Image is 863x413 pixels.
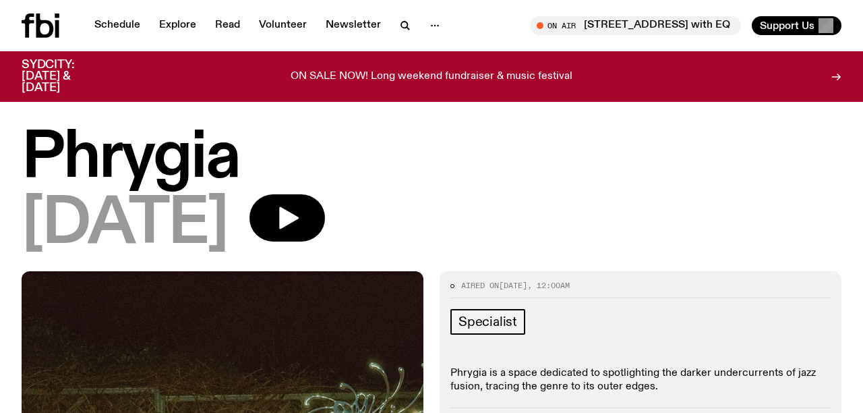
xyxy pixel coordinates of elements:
[207,16,248,35] a: Read
[530,16,741,35] button: On Air[STREET_ADDRESS] with EQ
[752,16,841,35] button: Support Us
[151,16,204,35] a: Explore
[22,59,108,94] h3: SYDCITY: [DATE] & [DATE]
[291,71,572,83] p: ON SALE NOW! Long weekend fundraiser & music festival
[22,194,228,255] span: [DATE]
[450,367,831,393] p: Phrygia is a space dedicated to spotlighting the darker undercurrents of jazz fusion, tracing the...
[527,280,570,291] span: , 12:00am
[450,309,525,335] a: Specialist
[318,16,389,35] a: Newsletter
[760,20,814,32] span: Support Us
[86,16,148,35] a: Schedule
[22,128,841,189] h1: Phrygia
[251,16,315,35] a: Volunteer
[499,280,527,291] span: [DATE]
[461,280,499,291] span: Aired on
[458,314,517,329] span: Specialist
